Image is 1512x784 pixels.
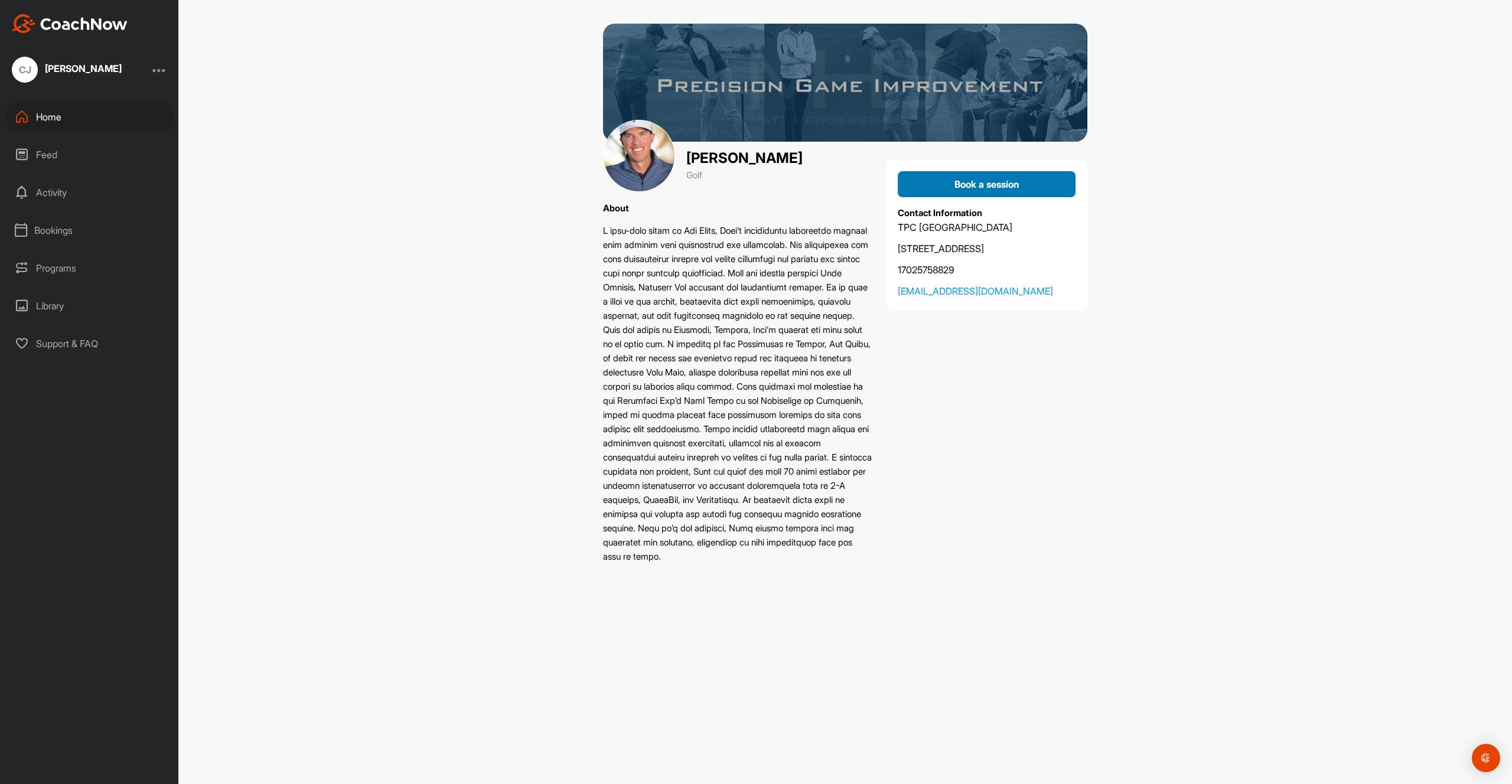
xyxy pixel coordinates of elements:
[6,102,173,132] div: Home
[898,171,1076,197] button: Book a session
[1472,744,1500,772] div: Open Intercom Messenger
[898,220,1076,234] p: TPC [GEOGRAPHIC_DATA]
[6,253,173,283] div: Programs
[603,120,675,192] img: cover
[898,241,1076,256] p: [STREET_ADDRESS]
[603,224,872,564] p: L ipsu-dolo sitam co Adi Elits, Doei’t incididuntu laboreetdo magnaal enim adminim veni quisnostr...
[6,178,173,207] div: Activity
[954,178,1019,190] span: Book a session
[603,24,1087,142] img: cover
[6,291,173,321] div: Library
[686,169,803,182] p: Golf
[898,207,1076,220] p: Contact Information
[898,263,1076,277] a: 17025758829
[603,202,629,214] label: About
[898,284,1076,298] a: [EMAIL_ADDRESS][DOMAIN_NAME]
[12,14,128,33] img: CoachNow
[6,329,173,358] div: Support & FAQ
[45,64,122,73] div: [PERSON_NAME]
[6,140,173,169] div: Feed
[12,57,38,83] div: CJ
[686,148,803,169] p: [PERSON_NAME]
[6,215,173,245] div: Bookings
